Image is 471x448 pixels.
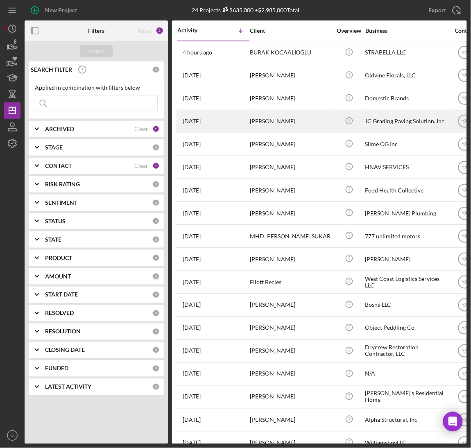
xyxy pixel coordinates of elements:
[462,73,468,79] text: YA
[365,42,447,63] div: STRABELLA LLC
[89,45,104,57] div: Apply
[462,188,468,193] text: YA
[250,88,332,109] div: [PERSON_NAME]
[152,291,160,299] div: 0
[250,340,332,362] div: [PERSON_NAME]
[250,42,332,63] div: BURAK KOCAALIOGLU
[156,27,164,35] div: 2
[250,156,332,178] div: [PERSON_NAME]
[365,409,447,431] div: Alpha Structural, Inc
[45,292,78,298] b: START DATE
[35,84,158,91] div: Applied in combination with filters below
[80,45,113,57] button: Apply
[183,233,201,240] time: 2025-09-06 22:03
[462,233,468,239] text: YA
[45,310,74,317] b: RESOLVED
[365,340,447,362] div: Drycrew Restoration Contractor, LLC
[462,142,468,147] text: YA
[250,386,332,408] div: [PERSON_NAME]
[45,347,85,353] b: CLOSING DATE
[177,27,213,34] div: Activity
[45,236,61,243] b: STATE
[365,386,447,408] div: [PERSON_NAME]’s Residential Home
[45,255,72,261] b: PRODUCT
[429,2,446,18] div: Export
[250,202,332,224] div: [PERSON_NAME]
[462,280,468,285] text: YA
[250,294,332,316] div: [PERSON_NAME]
[183,302,201,308] time: 2025-09-01 03:10
[183,118,201,124] time: 2025-09-11 18:26
[152,383,160,391] div: 0
[134,163,148,169] div: Clear
[183,49,212,56] time: 2025-09-12 19:05
[365,133,447,155] div: Slime OG Inc
[250,317,332,339] div: [PERSON_NAME]
[365,27,447,34] div: Business
[152,328,160,335] div: 0
[45,181,80,188] b: RISK RATING
[152,217,160,225] div: 0
[183,164,201,170] time: 2025-09-09 04:24
[250,179,332,201] div: [PERSON_NAME]
[183,279,201,285] time: 2025-09-01 19:44
[183,417,201,423] time: 2025-08-27 13:08
[462,210,468,216] text: YA
[183,72,201,79] time: 2025-09-11 18:41
[250,111,332,132] div: [PERSON_NAME]
[365,179,447,201] div: Food Health Collective
[334,27,365,34] div: Overview
[365,294,447,316] div: Bosha LLC
[4,428,20,444] button: YA
[221,7,254,14] div: $635,000
[421,2,467,18] button: Export
[45,384,91,390] b: LATEST ACTIVITY
[183,348,201,354] time: 2025-08-29 21:41
[183,371,201,377] time: 2025-08-29 21:35
[45,163,72,169] b: CONTACT
[183,210,201,217] time: 2025-09-08 13:30
[443,412,463,432] div: Open Intercom Messenger
[250,363,332,385] div: [PERSON_NAME]
[365,317,447,339] div: Object Peddling Co.
[365,248,447,270] div: [PERSON_NAME]
[250,225,332,247] div: MHD [PERSON_NAME] SUKAR
[152,162,160,170] div: 1
[183,325,201,331] time: 2025-08-29 22:02
[192,7,300,14] div: 24 Projects • $2,985,000 Total
[152,346,160,354] div: 0
[462,326,468,331] text: YA
[152,254,160,262] div: 0
[365,202,447,224] div: [PERSON_NAME] Plumbing
[45,218,66,224] b: STATUS
[462,50,468,56] text: YA
[88,27,104,34] b: Filters
[152,273,160,280] div: 0
[152,365,160,372] div: 0
[365,111,447,132] div: JC Grading Paving Solution, Inc.
[462,303,468,308] text: YA
[25,2,85,18] button: New Project
[462,417,468,423] text: YA
[462,348,468,354] text: YA
[45,273,71,280] b: AMOUNT
[183,440,201,446] time: 2025-08-26 22:59
[45,2,77,18] div: New Project
[250,248,332,270] div: [PERSON_NAME]
[365,88,447,109] div: Domestic Brands
[45,199,77,206] b: SENTIMENT
[250,409,332,431] div: [PERSON_NAME]
[365,65,447,86] div: Oldvine Florals, LLC
[134,126,148,132] div: Clear
[183,256,201,262] time: 2025-09-03 12:45
[462,256,468,262] text: YA
[462,96,468,102] text: YA
[365,156,447,178] div: HNAV SERVICES
[462,371,468,377] text: YA
[152,199,160,206] div: 0
[45,126,74,132] b: ARCHIVED
[152,66,160,73] div: 0
[183,141,201,147] time: 2025-09-10 22:29
[250,27,332,34] div: Client
[45,144,63,151] b: STAGE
